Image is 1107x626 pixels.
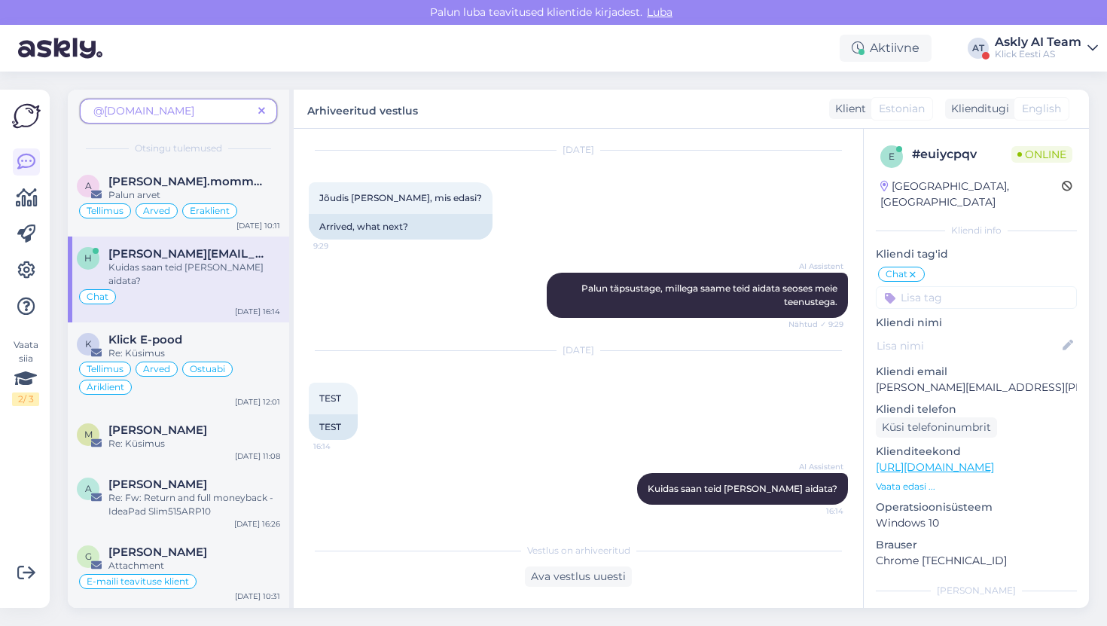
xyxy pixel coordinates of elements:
[108,247,265,261] span: henri.taht@klick.ee
[87,365,124,374] span: Tellimus
[879,101,925,117] span: Estonian
[876,499,1077,515] p: Operatsioonisüsteem
[319,192,482,203] span: Jõudis [PERSON_NAME], mis edasi?
[85,180,92,191] span: a
[995,36,1081,48] div: Askly AI Team
[108,491,280,518] div: Re: Fw: Return and full moneyback - IdeaPad Slim515ARP10
[108,188,280,202] div: Palun arvet
[876,224,1077,237] div: Kliendi info
[876,286,1077,309] input: Lisa tag
[190,206,230,215] span: Eraklient
[876,417,997,438] div: Küsi telefoninumbrit
[968,38,989,59] div: AT
[108,559,280,573] div: Attachment
[876,315,1077,331] p: Kliendi nimi
[235,450,280,462] div: [DATE] 11:08
[84,252,92,264] span: h
[995,36,1098,60] a: Askly AI TeamKlick Eesti AS
[235,396,280,408] div: [DATE] 12:01
[876,553,1077,569] p: Chrome [TECHNICAL_ID]
[108,423,207,437] span: Maili Kongas
[876,537,1077,553] p: Brauser
[135,142,222,155] span: Otsingu tulemused
[190,365,225,374] span: Ostuabi
[945,101,1009,117] div: Klienditugi
[787,319,843,330] span: Nähtud ✓ 9:29
[108,333,182,347] span: Klick E-pood
[787,261,843,272] span: AI Assistent
[876,515,1077,531] p: Windows 10
[307,99,418,119] label: Arhiveeritud vestlus
[876,444,1077,460] p: Klienditeekond
[234,518,280,530] div: [DATE] 16:26
[108,478,207,491] span: Annika Tedremäe
[829,101,866,117] div: Klient
[108,437,280,450] div: Re: Küsimus
[889,151,895,162] span: e
[84,429,93,440] span: M
[12,392,39,406] div: 2 / 3
[108,175,265,188] span: alexandre.mommeja via klienditugi@klick.ee
[876,246,1077,262] p: Kliendi tag'id
[108,347,280,360] div: Re: Küsimus
[85,338,92,350] span: K
[85,551,92,562] span: G
[12,338,39,406] div: Vaata siia
[309,214,493,240] div: Arrived, what next?
[527,544,630,557] span: Vestlus on arhiveeritud
[787,461,843,472] span: AI Assistent
[87,383,124,392] span: Äriklient
[880,179,1062,210] div: [GEOGRAPHIC_DATA], [GEOGRAPHIC_DATA]
[319,392,341,404] span: TEST
[876,364,1077,380] p: Kliendi email
[912,145,1011,163] div: # euiycpqv
[995,48,1081,60] div: Klick Eesti AS
[876,380,1077,395] p: [PERSON_NAME][EMAIL_ADDRESS][PERSON_NAME][DOMAIN_NAME]
[642,5,677,19] span: Luba
[93,104,194,118] span: @[DOMAIN_NAME]
[581,282,840,307] span: Palun täpsustage, millega saame teid aidata seoses meie teenustega.
[309,344,848,357] div: [DATE]
[648,483,837,494] span: Kuidas saan teid [PERSON_NAME] aidata?
[1022,101,1061,117] span: English
[309,414,358,440] div: TEST
[876,606,1077,622] p: Märkmed
[87,206,124,215] span: Tellimus
[12,102,41,130] img: Askly Logo
[876,480,1077,493] p: Vaata edasi ...
[87,292,108,301] span: Chat
[85,483,92,494] span: A
[313,441,370,452] span: 16:14
[886,270,907,279] span: Chat
[108,261,280,288] div: Kuidas saan teid [PERSON_NAME] aidata?
[876,460,994,474] a: [URL][DOMAIN_NAME]
[87,577,189,586] span: E-maili teavituse klient
[235,306,280,317] div: [DATE] 16:14
[235,591,280,602] div: [DATE] 10:31
[143,206,170,215] span: Arved
[876,402,1077,417] p: Kliendi telefon
[876,584,1077,597] div: [PERSON_NAME]
[108,545,207,559] span: Gunnar Obolenski
[143,365,170,374] span: Arved
[236,220,280,231] div: [DATE] 10:11
[877,337,1060,354] input: Lisa nimi
[1011,146,1072,163] span: Online
[309,143,848,157] div: [DATE]
[840,35,932,62] div: Aktiivne
[787,505,843,517] span: 16:14
[313,240,370,252] span: 9:29
[525,566,632,587] div: Ava vestlus uuesti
